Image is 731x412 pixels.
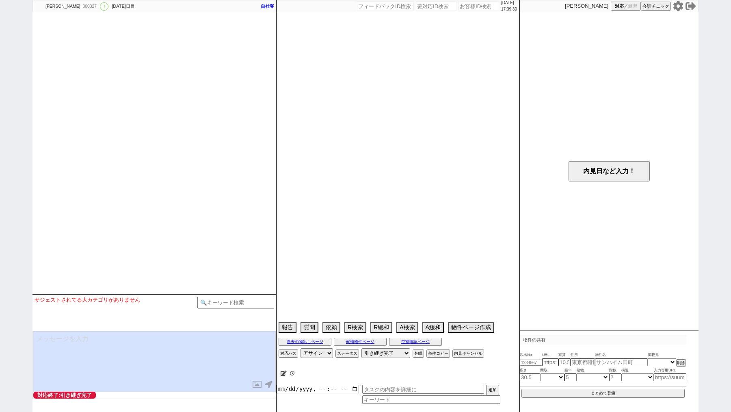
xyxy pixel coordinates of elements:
[413,349,424,358] button: 冬眠
[35,297,197,303] div: サジェストされてる大カテゴリがありません
[520,367,540,374] span: 広さ
[609,373,621,381] input: 2
[520,352,542,358] span: 吹出No
[571,352,595,358] span: 住所
[389,338,442,346] button: 空室確認ページ
[33,392,96,399] span: 対応終了:引き継ぎ完了
[112,3,135,10] div: [DATE]日目
[396,322,418,333] button: A検索
[501,6,517,13] p: 17:39:30
[452,349,484,358] button: 内見キャンセル
[261,3,274,10] div: 自社客
[357,1,414,11] input: フィードバックID検索
[458,1,499,11] input: お客様ID検索
[648,352,659,358] span: 掲載元
[334,338,387,346] button: 候補物件ページ
[426,349,450,358] button: 条件コピー
[520,360,542,366] input: 1234567
[370,322,392,333] button: R緩和
[595,352,648,358] span: 物件名
[486,385,499,395] button: 追加
[301,322,318,333] button: 質問
[641,2,671,11] button: 会話チェック
[197,297,274,308] input: 🔍キーワード検索
[344,322,366,333] button: R検索
[615,3,624,9] span: 対応
[542,352,558,358] span: URL
[611,2,641,11] button: 対応／練習
[279,349,298,358] button: 対応パス
[416,1,456,11] input: 要対応ID検索
[558,358,571,366] input: 10.5
[362,395,500,404] input: キーワード
[654,373,686,381] input: https://suumo.jp/chintai/jnc_000022489271
[80,3,98,10] div: 300327
[44,3,80,10] div: [PERSON_NAME]
[521,389,685,398] button: まとめて登録
[279,322,296,333] button: 報告
[564,367,577,374] span: 築年
[520,335,686,345] p: 物件の共有
[565,3,608,9] p: [PERSON_NAME]
[569,161,650,181] button: 内見日など入力！
[520,373,540,381] input: 30.5
[577,367,609,374] span: 建物
[448,322,494,333] button: 物件ページ作成
[542,358,558,366] input: https://suumo.jp/chintai/jnc_000022489271
[558,352,571,358] span: 家賃
[628,3,637,9] span: 練習
[642,3,669,9] span: 会話チェック
[654,367,686,374] span: 入力専用URL
[621,367,654,374] span: 構造
[422,322,444,333] button: A緩和
[595,358,648,366] input: サンハイム田町
[571,358,595,366] input: 東京都港区海岸３
[335,349,359,358] button: ステータス
[279,338,331,346] button: 過去の物出しページ
[362,385,484,394] input: タスクの内容を詳細に
[564,373,577,381] input: 5
[676,359,686,367] button: 削除
[322,322,340,333] button: 依頼
[609,367,621,374] span: 階数
[540,367,564,374] span: 間取
[100,2,108,11] div: !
